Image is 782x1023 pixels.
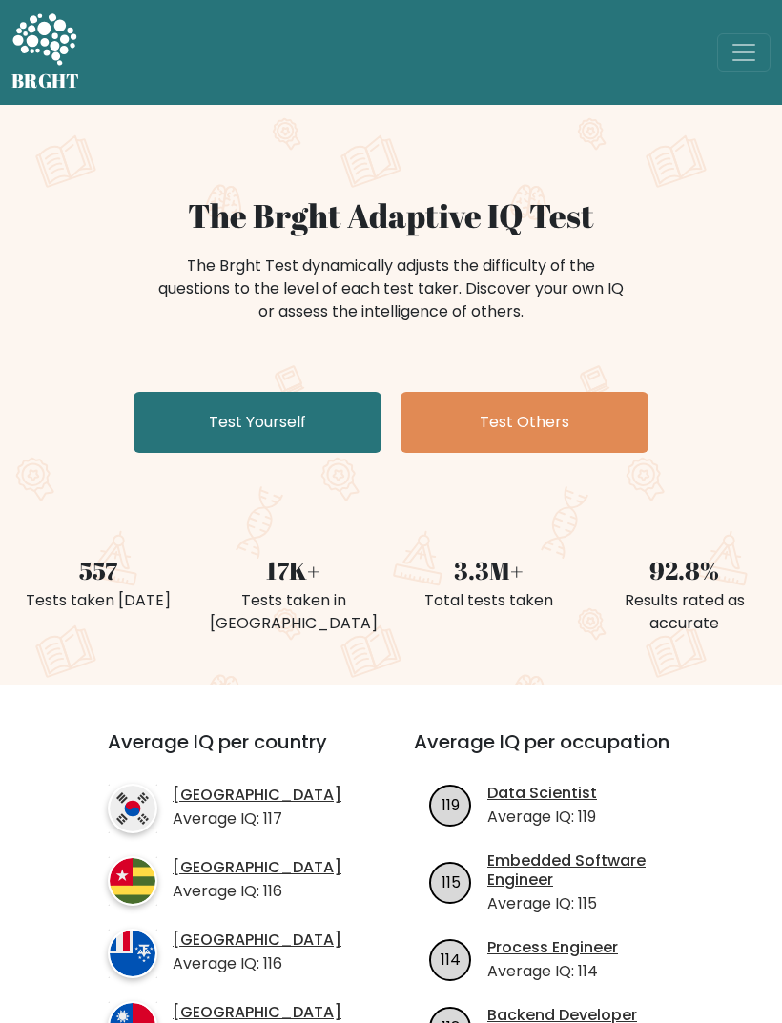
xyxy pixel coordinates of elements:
[153,255,629,323] div: The Brght Test dynamically adjusts the difficulty of the questions to the level of each test take...
[173,786,341,806] a: [GEOGRAPHIC_DATA]
[11,196,771,235] h1: The Brght Adaptive IQ Test
[108,856,157,906] img: country
[487,851,697,891] a: Embedded Software Engineer
[108,730,345,776] h3: Average IQ per country
[173,952,341,975] p: Average IQ: 116
[598,552,771,589] div: 92.8%
[11,552,184,589] div: 557
[487,806,597,829] p: Average IQ: 119
[441,949,461,971] text: 114
[598,589,771,635] div: Results rated as accurate
[207,552,380,589] div: 17K+
[173,858,341,878] a: [GEOGRAPHIC_DATA]
[442,871,461,893] text: 115
[173,1003,341,1023] a: [GEOGRAPHIC_DATA]
[487,784,597,804] a: Data Scientist
[173,931,341,951] a: [GEOGRAPHIC_DATA]
[487,938,618,958] a: Process Engineer
[108,784,157,833] img: country
[402,552,575,589] div: 3.3M+
[173,880,341,903] p: Average IQ: 116
[11,8,80,97] a: BRGHT
[207,589,380,635] div: Tests taken in [GEOGRAPHIC_DATA]
[487,892,697,915] p: Average IQ: 115
[402,589,575,612] div: Total tests taken
[442,794,460,816] text: 119
[401,392,648,453] a: Test Others
[414,730,697,776] h3: Average IQ per occupation
[717,33,771,72] button: Toggle navigation
[108,929,157,978] img: country
[11,70,80,92] h5: BRGHT
[11,589,184,612] div: Tests taken [DATE]
[487,960,618,983] p: Average IQ: 114
[173,808,341,830] p: Average IQ: 117
[134,392,381,453] a: Test Yourself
